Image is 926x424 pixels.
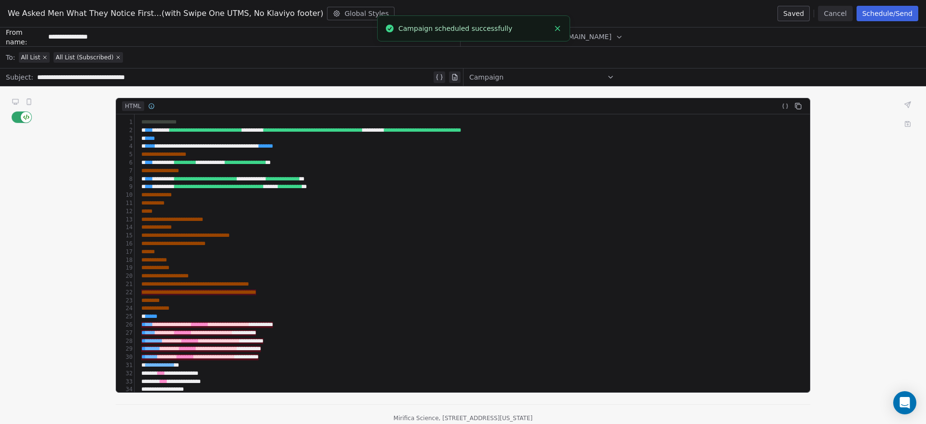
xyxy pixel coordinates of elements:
[398,24,549,34] div: Campaign scheduled successfully
[116,248,134,256] div: 17
[116,232,134,240] div: 15
[116,223,134,232] div: 14
[116,272,134,280] div: 20
[116,191,134,199] div: 10
[55,54,113,61] span: All List (Subscribed)
[116,304,134,313] div: 24
[116,256,134,264] div: 18
[116,159,134,167] div: 6
[777,6,810,21] button: Saved
[116,385,134,394] div: 34
[116,378,134,386] div: 33
[116,337,134,345] div: 28
[21,54,40,61] span: All List
[116,142,134,150] div: 4
[116,329,134,337] div: 27
[818,6,852,21] button: Cancel
[857,6,918,21] button: Schedule/Send
[116,264,134,272] div: 19
[116,167,134,175] div: 7
[116,207,134,216] div: 12
[6,72,33,85] span: Subject:
[6,53,15,62] span: To:
[551,22,564,35] button: Close toast
[116,216,134,224] div: 13
[116,135,134,143] div: 3
[116,280,134,288] div: 21
[116,288,134,297] div: 22
[327,7,395,20] button: Global Styles
[8,8,323,19] span: We Asked Men What They Notice First…(with Swipe One UTMS, No Klaviyo footer)
[116,150,134,159] div: 5
[893,391,916,414] div: Open Intercom Messenger
[469,72,504,82] span: Campaign
[116,240,134,248] div: 16
[548,32,612,42] span: @[DOMAIN_NAME]
[116,183,134,191] div: 9
[116,353,134,361] div: 30
[116,118,134,126] div: 1
[116,199,134,207] div: 11
[122,101,144,111] span: HTML
[116,175,134,183] div: 8
[116,345,134,353] div: 29
[116,313,134,321] div: 25
[6,27,44,47] span: From name:
[116,369,134,378] div: 32
[116,297,134,305] div: 23
[116,361,134,369] div: 31
[116,126,134,135] div: 2
[116,321,134,329] div: 26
